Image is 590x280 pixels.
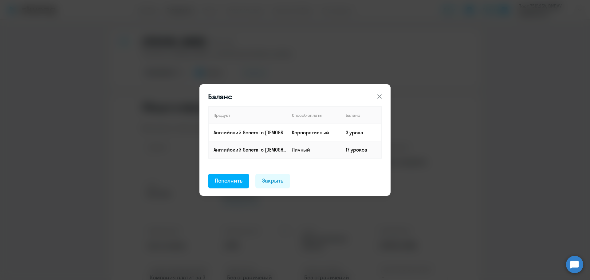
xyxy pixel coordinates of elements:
p: Английский General с [DEMOGRAPHIC_DATA] преподавателем [214,146,287,153]
td: 3 урока [341,124,382,141]
button: Закрыть [255,174,290,188]
td: Корпоративный [287,124,341,141]
th: Баланс [341,107,382,124]
div: Закрыть [262,177,284,185]
th: Способ оплаты [287,107,341,124]
header: Баланс [199,92,391,101]
div: Пополнить [215,177,242,185]
td: 17 уроков [341,141,382,158]
th: Продукт [208,107,287,124]
button: Пополнить [208,174,249,188]
p: Английский General с [DEMOGRAPHIC_DATA] преподавателем [214,129,287,136]
td: Личный [287,141,341,158]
